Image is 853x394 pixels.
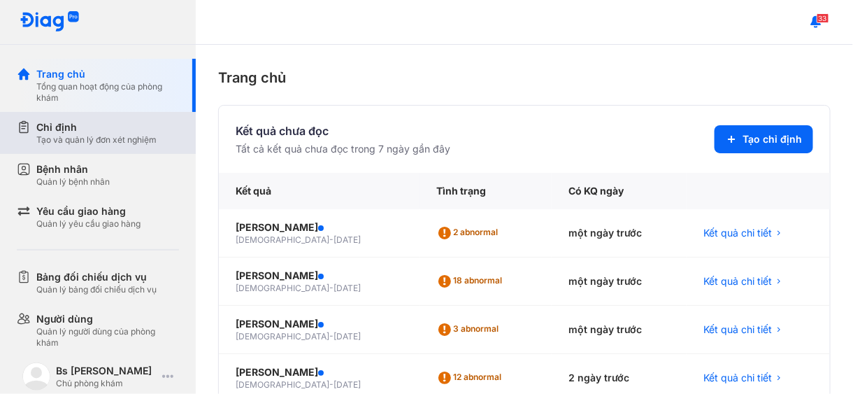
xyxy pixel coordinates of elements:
div: Tổng quan hoạt động của phòng khám [36,81,179,104]
div: một ngày trước [552,306,687,354]
div: Trang chủ [218,67,831,88]
div: Tất cả kết quả chưa đọc trong 7 ngày gần đây [236,142,450,156]
div: [PERSON_NAME] [236,365,403,379]
span: Tạo chỉ định [743,132,802,146]
div: Kết quả chưa đọc [236,122,450,139]
div: Trang chủ [36,67,179,81]
button: Tạo chỉ định [715,125,813,153]
div: Yêu cầu giao hàng [36,204,141,218]
span: [DATE] [334,331,361,342]
div: Tạo và quản lý đơn xét nghiệm [36,134,157,146]
img: logo [22,363,50,391]
div: Có KQ ngày [552,173,687,209]
span: - [329,331,334,342]
div: [PERSON_NAME] [236,269,403,283]
div: Chủ phòng khám [56,378,157,389]
div: Bs [PERSON_NAME] [56,364,157,378]
span: Kết quả chi tiết [703,226,772,240]
span: [DATE] [334,283,361,293]
div: [PERSON_NAME] [236,317,403,331]
div: Bảng đối chiếu dịch vụ [36,270,157,284]
div: 3 abnormal [436,318,504,341]
div: Chỉ định [36,120,157,134]
span: - [329,234,334,245]
div: Bệnh nhân [36,162,110,176]
div: Quản lý yêu cầu giao hàng [36,218,141,230]
span: Kết quả chi tiết [703,323,772,337]
span: [DEMOGRAPHIC_DATA] [236,379,329,390]
span: Kết quả chi tiết [703,371,772,385]
div: Quản lý bệnh nhân [36,176,110,188]
div: Tình trạng [420,173,552,209]
span: - [329,379,334,390]
div: [PERSON_NAME] [236,220,403,234]
div: Quản lý bảng đối chiếu dịch vụ [36,284,157,295]
span: [DEMOGRAPHIC_DATA] [236,234,329,245]
span: [DATE] [334,234,361,245]
span: 33 [817,13,829,23]
div: Kết quả [219,173,420,209]
div: một ngày trước [552,258,687,306]
span: [DEMOGRAPHIC_DATA] [236,283,329,293]
span: [DEMOGRAPHIC_DATA] [236,331,329,342]
span: [DATE] [334,379,361,390]
div: một ngày trước [552,209,687,258]
span: - [329,283,334,293]
span: Kết quả chi tiết [703,274,772,288]
div: 2 abnormal [436,222,503,244]
div: 12 abnormal [436,367,507,389]
div: Quản lý người dùng của phòng khám [36,326,179,349]
div: 18 abnormal [436,270,508,293]
img: logo [20,11,80,33]
div: Người dùng [36,312,179,326]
